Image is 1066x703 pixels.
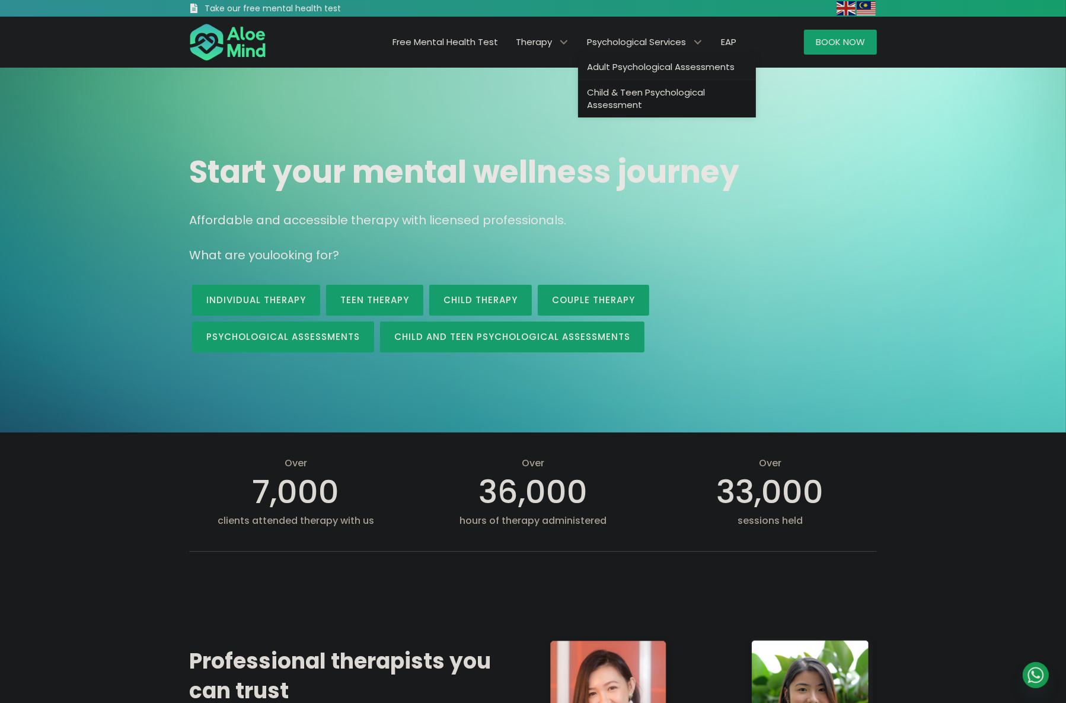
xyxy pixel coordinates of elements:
span: Over [426,456,640,470]
span: Psychological Services [587,36,703,48]
a: English [837,1,857,15]
img: en [837,1,856,15]
a: Child and Teen Psychological assessments [380,322,644,352]
span: Adult Psychological Assessments [587,61,735,73]
nav: Menu [282,30,745,55]
span: Free Mental Health Test [392,36,498,48]
a: Couple therapy [538,285,649,316]
span: clients attended therapy with us [189,514,403,527]
h3: Take our free mental health test [205,3,404,15]
span: Over [663,456,877,470]
span: EAP [721,36,736,48]
a: Child & Teen Psychological Assessment [578,80,756,118]
a: Individual therapy [192,285,320,316]
a: Teen Therapy [326,285,423,316]
span: Child and Teen Psychological assessments [394,330,630,343]
span: Start your mental wellness journey [189,150,739,193]
span: Couple therapy [552,294,635,306]
a: Adult Psychological Assessments [578,55,756,80]
span: Therapy [516,36,569,48]
a: EAP [712,30,745,55]
span: Over [189,456,403,470]
span: What are you [189,247,270,263]
span: 36,000 [478,469,588,514]
span: Individual therapy [206,294,306,306]
a: Take our free mental health test [189,3,404,17]
a: Child Therapy [429,285,532,316]
span: looking for? [270,247,339,263]
a: Free Mental Health Test [384,30,507,55]
span: hours of therapy administered [426,514,640,527]
img: ms [857,1,876,15]
span: Child Therapy [443,294,518,306]
span: 7,000 [252,469,339,514]
a: Book Now [804,30,877,55]
a: Psychological ServicesPsychological Services: submenu [578,30,712,55]
a: TherapyTherapy: submenu [507,30,578,55]
span: sessions held [663,514,877,527]
span: 33,000 [716,469,824,514]
a: Whatsapp [1023,662,1049,688]
p: Affordable and accessible therapy with licensed professionals. [189,212,877,229]
span: Therapy: submenu [555,34,572,51]
a: Malay [857,1,877,15]
span: Teen Therapy [340,294,409,306]
img: Aloe mind Logo [189,23,266,62]
span: Psychological assessments [206,330,360,343]
span: Book Now [816,36,865,48]
a: Psychological assessments [192,322,374,352]
span: Child & Teen Psychological Assessment [587,86,705,112]
span: Psychological Services: submenu [689,34,706,51]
